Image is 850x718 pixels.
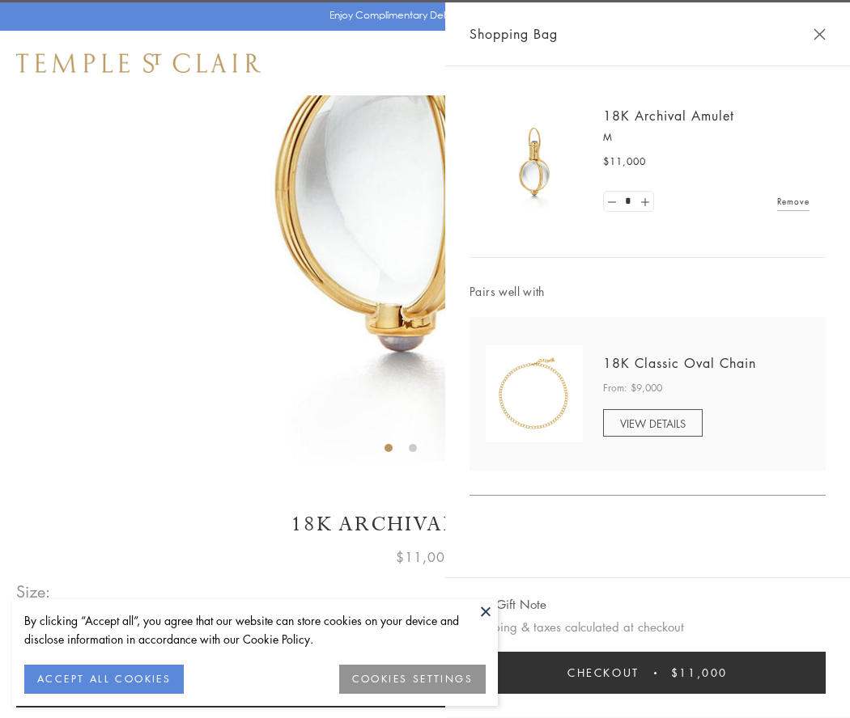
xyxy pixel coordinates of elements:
[620,416,686,431] span: VIEW DETAILS
[24,611,486,648] div: By clicking “Accept all”, you agree that our website can store cookies on your device and disclos...
[16,53,261,73] img: Temple St. Clair
[603,107,734,125] a: 18K Archival Amulet
[470,282,826,301] span: Pairs well with
[777,192,810,210] a: Remove
[24,665,184,694] button: ACCEPT ALL COOKIES
[470,652,826,694] button: Checkout $11,000
[603,409,703,437] a: VIEW DETAILS
[636,192,652,212] a: Set quantity to 2
[603,154,646,170] span: $11,000
[814,28,826,40] button: Close Shopping Bag
[603,129,810,146] p: M
[470,23,558,44] span: Shopping Bag
[16,510,834,538] h1: 18K Archival Amulet
[16,578,52,605] span: Size:
[470,594,546,615] button: Add Gift Note
[339,665,486,694] button: COOKIES SETTINGS
[671,664,728,682] span: $11,000
[486,113,583,210] img: 18K Archival Amulet
[603,380,662,396] span: From: $9,000
[486,345,583,442] img: N88865-OV18
[396,547,454,568] span: $11,000
[470,617,826,637] p: Shipping & taxes calculated at checkout
[329,7,513,23] p: Enjoy Complimentary Delivery & Returns
[604,192,620,212] a: Set quantity to 0
[567,664,640,682] span: Checkout
[603,354,756,372] a: 18K Classic Oval Chain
